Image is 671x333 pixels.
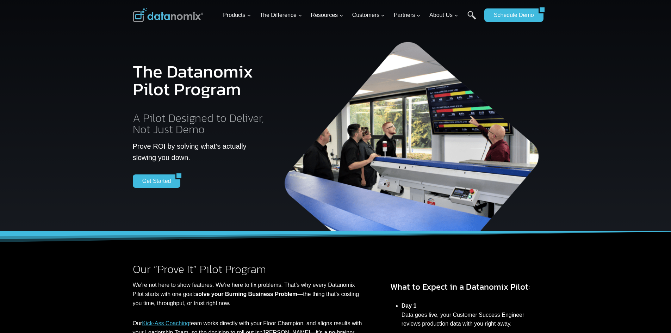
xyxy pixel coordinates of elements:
h3: What to Expect in a Datanomix Pilot: [390,280,539,293]
strong: Day 1 [402,303,417,309]
span: Products [223,11,251,20]
span: Partners [394,11,421,20]
h2: Our “Prove It” Pilot Program [133,264,362,275]
a: Search [467,11,476,27]
a: Kick-Ass Coaching [142,320,189,326]
a: Schedule Demo [484,8,539,22]
p: We’re not here to show features. We’re here to fix problems. That’s why every Datanomix Pilot sta... [133,280,362,308]
img: The Datanomix Production Monitoring Pilot Program [280,35,545,232]
p: Prove ROI by solving what’s actually slowing you down. [133,141,269,163]
strong: solve your Burning Business Problem [195,291,297,297]
span: The Difference [260,11,302,20]
a: Get Started [133,174,176,188]
span: Resources [311,11,343,20]
span: Customers [352,11,385,20]
nav: Primary Navigation [220,4,481,27]
h2: A Pilot Designed to Deliver, Not Just Demo [133,112,269,135]
h1: The Datanomix Pilot Program [133,57,269,104]
span: About Us [429,11,458,20]
img: Datanomix [133,8,203,22]
li: Data goes live, your Customer Success Engineer reviews production data with you right away. [402,297,539,332]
